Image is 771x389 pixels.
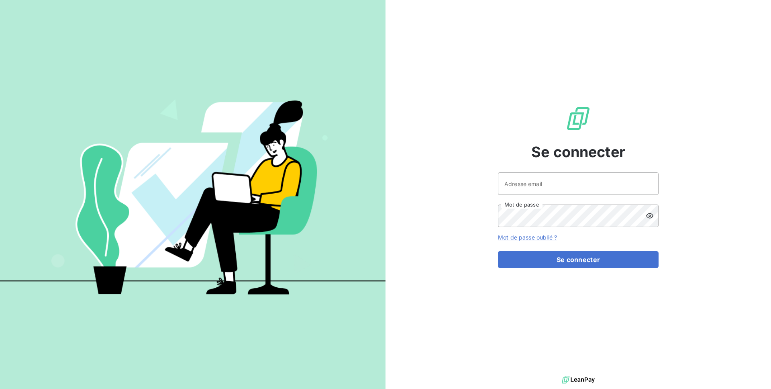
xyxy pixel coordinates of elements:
img: Logo LeanPay [565,106,591,131]
img: logo [562,374,595,386]
input: placeholder [498,172,659,195]
button: Se connecter [498,251,659,268]
span: Se connecter [531,141,625,163]
a: Mot de passe oublié ? [498,234,557,241]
